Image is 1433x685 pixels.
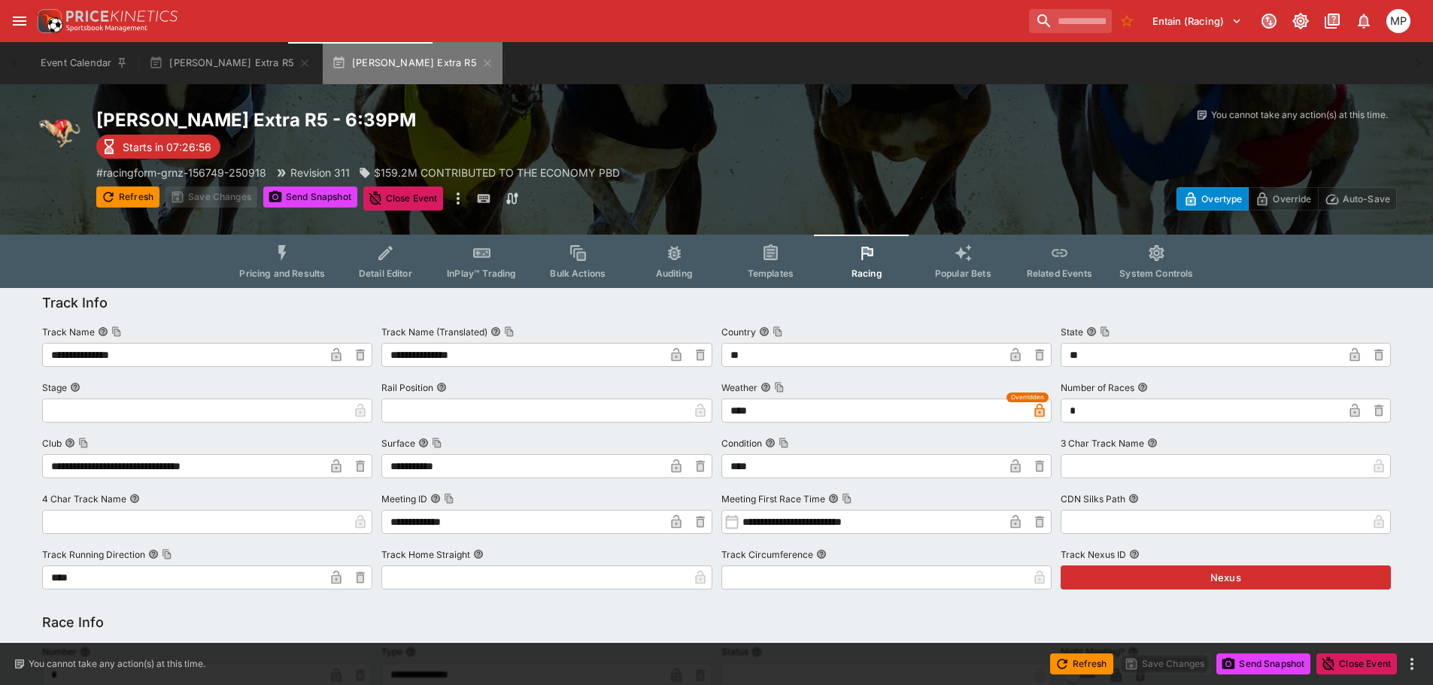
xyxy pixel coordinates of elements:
[381,493,427,505] p: Meeting ID
[773,326,783,337] button: Copy To Clipboard
[42,437,62,450] p: Club
[816,549,827,559] button: Track Circumference
[359,165,620,180] div: $159.2M CONTRIBUTED TO THE ECONOMY PBD
[96,165,266,180] p: Copy To Clipboard
[449,186,467,211] button: more
[42,614,104,631] h5: Race Info
[748,268,794,279] span: Templates
[1086,326,1097,337] button: StateCopy To Clipboard
[1128,493,1139,504] button: CDN Silks Path
[290,165,350,180] p: Revision 311
[721,381,757,394] p: Weather
[1050,653,1113,674] button: Refresh
[436,382,447,393] button: Rail Position
[444,493,454,504] button: Copy To Clipboard
[363,186,444,211] button: Close Event
[1255,8,1283,35] button: Connected to PK
[418,438,429,448] button: SurfaceCopy To Clipboard
[1061,548,1126,561] p: Track Nexus ID
[42,381,67,394] p: Stage
[239,268,325,279] span: Pricing and Results
[1343,191,1390,207] p: Auto-Save
[1386,9,1410,33] div: Michael Polster
[381,381,433,394] p: Rail Position
[430,493,441,504] button: Meeting IDCopy To Clipboard
[42,326,95,338] p: Track Name
[96,108,747,132] h2: Copy To Clipboard
[1176,187,1249,211] button: Overtype
[1403,655,1421,673] button: more
[1316,653,1397,674] button: Close Event
[1061,381,1134,394] p: Number of Races
[162,549,172,559] button: Copy To Clipboard
[490,326,501,337] button: Track Name (Translated)Copy To Clipboard
[779,438,789,448] button: Copy To Clipboard
[1061,437,1144,450] p: 3 Char Track Name
[381,548,470,561] p: Track Home Straight
[473,549,484,559] button: Track Home Straight
[550,268,606,279] span: Bulk Actions
[935,268,991,279] span: Popular Bets
[263,186,357,208] button: Send Snapshot
[1216,653,1310,674] button: Send Snapshot
[98,326,108,337] button: Track NameCopy To Clipboard
[96,186,159,208] button: Refresh
[759,326,770,337] button: CountryCopy To Clipboard
[374,165,620,180] p: $159.2M CONTRIBUTED TO THE ECONOMY PBD
[66,11,178,22] img: PriceKinetics
[1273,191,1311,207] p: Override
[1211,108,1388,122] p: You cannot take any action(s) at this time.
[721,326,756,338] p: Country
[1027,268,1092,279] span: Related Events
[1248,187,1318,211] button: Override
[227,235,1205,288] div: Event type filters
[1143,9,1251,33] button: Select Tenant
[447,268,516,279] span: InPlay™ Trading
[1137,382,1148,393] button: Number of Races
[765,438,776,448] button: ConditionCopy To Clipboard
[123,139,211,155] p: Starts in 07:26:56
[42,294,108,311] h5: Track Info
[1061,565,1391,590] button: Nexus
[1201,191,1242,207] p: Overtype
[148,549,159,559] button: Track Running DirectionCopy To Clipboard
[1115,9,1139,33] button: No Bookmarks
[6,8,33,35] button: open drawer
[774,382,785,393] button: Copy To Clipboard
[36,108,84,156] img: greyhound_racing.png
[66,25,147,32] img: Sportsbook Management
[656,268,693,279] span: Auditing
[381,437,415,450] p: Surface
[504,326,515,337] button: Copy To Clipboard
[1061,493,1125,505] p: CDN Silks Path
[129,493,140,504] button: 4 Char Track Name
[78,438,89,448] button: Copy To Clipboard
[33,6,63,36] img: PriceKinetics Logo
[32,42,137,84] button: Event Calendar
[42,493,126,505] p: 4 Char Track Name
[1029,9,1112,33] input: search
[852,268,882,279] span: Racing
[111,326,122,337] button: Copy To Clipboard
[721,437,762,450] p: Condition
[1176,187,1397,211] div: Start From
[381,326,487,338] p: Track Name (Translated)
[1318,187,1397,211] button: Auto-Save
[432,438,442,448] button: Copy To Clipboard
[1119,268,1193,279] span: System Controls
[323,42,502,84] button: [PERSON_NAME] Extra R5
[359,268,412,279] span: Detail Editor
[761,382,771,393] button: WeatherCopy To Clipboard
[1319,8,1346,35] button: Documentation
[842,493,852,504] button: Copy To Clipboard
[1287,8,1314,35] button: Toggle light/dark mode
[828,493,839,504] button: Meeting First Race TimeCopy To Clipboard
[29,657,205,671] p: You cannot take any action(s) at this time.
[1382,5,1415,38] button: Michael Polster
[1011,393,1044,402] span: Overridden
[1061,326,1083,338] p: State
[1129,549,1140,559] button: Track Nexus ID
[721,493,825,505] p: Meeting First Race Time
[721,548,813,561] p: Track Circumference
[140,42,320,84] button: [PERSON_NAME] Extra R5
